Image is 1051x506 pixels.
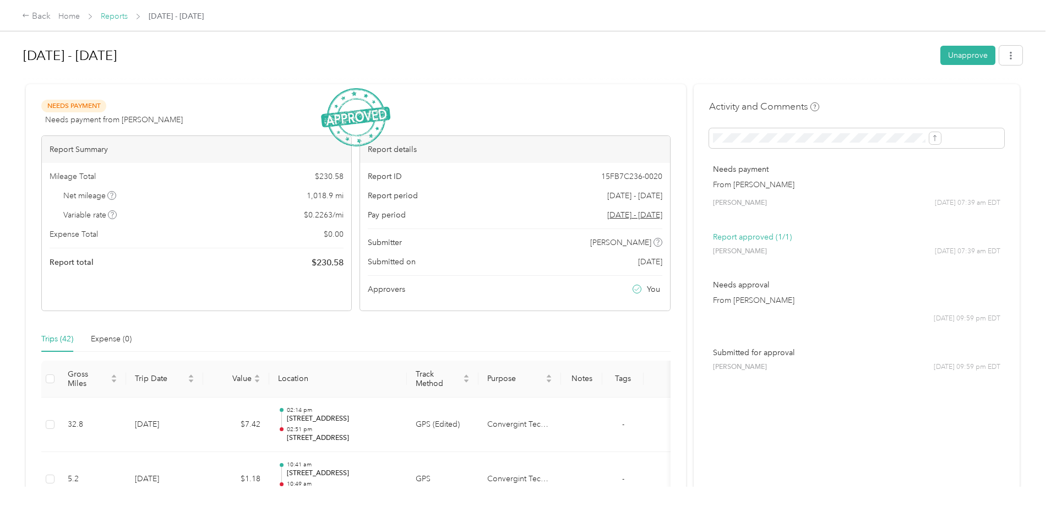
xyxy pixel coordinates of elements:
span: - [622,420,624,429]
span: - [622,474,624,483]
span: Submitter [368,237,402,248]
p: Submitted for approval [713,347,1000,358]
a: Reports [101,12,128,21]
span: Needs Payment [41,100,106,112]
td: GPS (Edited) [407,398,478,453]
th: Gross Miles [59,361,126,398]
span: [DATE] 09:59 pm EDT [934,314,1000,324]
span: $ 230.58 [312,256,344,269]
span: Submitted on [368,256,416,268]
button: Unapprove [940,46,995,65]
p: 10:49 am [287,480,398,488]
span: caret-down [463,378,470,384]
span: caret-down [254,378,260,384]
span: Purpose [487,374,543,383]
p: 10:41 am [287,461,398,469]
span: [DATE] 07:39 am EDT [935,247,1000,257]
span: Report period [368,190,418,202]
span: Report ID [368,171,402,182]
span: 15FB7C236-0020 [601,171,662,182]
div: Expense (0) [91,333,132,345]
h4: Activity and Comments [709,100,819,113]
span: [PERSON_NAME] [713,247,767,257]
span: Net mileage [63,190,117,202]
span: caret-down [188,378,194,384]
span: You [647,284,660,295]
span: caret-up [254,373,260,379]
p: Report approved (1/1) [713,231,1000,243]
span: caret-up [188,373,194,379]
img: ApprovedStamp [321,88,390,147]
h1: Aug 1 - 31, 2025 [23,42,933,69]
span: Gross Miles [68,369,108,388]
span: [PERSON_NAME] [713,362,767,372]
span: Variable rate [63,209,117,221]
a: Home [58,12,80,21]
div: Report details [360,136,669,163]
span: Expense Total [50,228,98,240]
p: From [PERSON_NAME] [713,295,1000,306]
span: [DATE] 07:39 am EDT [935,198,1000,208]
span: Mileage Total [50,171,96,182]
th: Value [203,361,269,398]
span: caret-up [111,373,117,379]
div: Report Summary [42,136,351,163]
p: [STREET_ADDRESS] [287,469,398,478]
span: $ 0.2263 / mi [304,209,344,221]
td: [DATE] [126,398,203,453]
span: [PERSON_NAME] [713,198,767,208]
th: Tags [602,361,644,398]
p: [STREET_ADDRESS] [287,433,398,443]
td: Convergint Technologies [478,398,561,453]
span: [DATE] - [DATE] [149,10,204,22]
span: caret-up [463,373,470,379]
span: Approvers [368,284,405,295]
span: Trip Date [135,374,186,383]
span: caret-down [111,378,117,384]
span: 1,018.9 mi [307,190,344,202]
span: Report total [50,257,94,268]
iframe: Everlance-gr Chat Button Frame [989,444,1051,506]
span: [DATE] 09:59 pm EDT [934,362,1000,372]
span: Go to pay period [607,209,662,221]
div: Back [22,10,51,23]
span: Pay period [368,209,406,221]
span: Value [212,374,252,383]
th: Notes [561,361,602,398]
th: Location [269,361,407,398]
span: caret-down [546,378,552,384]
p: 02:14 pm [287,406,398,414]
span: $ 0.00 [324,228,344,240]
p: [STREET_ADDRESS] [287,414,398,424]
th: Trip Date [126,361,203,398]
td: 32.8 [59,398,126,453]
span: caret-up [546,373,552,379]
span: Track Method [416,369,461,388]
p: Needs approval [713,279,1000,291]
p: From [PERSON_NAME] [713,179,1000,191]
th: Purpose [478,361,561,398]
td: $7.42 [203,398,269,453]
th: Track Method [407,361,478,398]
p: 02:51 pm [287,426,398,433]
span: [PERSON_NAME] [590,237,651,248]
span: [DATE] [638,256,662,268]
span: Needs payment from [PERSON_NAME] [45,114,183,126]
span: [DATE] - [DATE] [607,190,662,202]
p: Needs payment [713,164,1000,175]
span: $ 230.58 [315,171,344,182]
div: Trips (42) [41,333,73,345]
